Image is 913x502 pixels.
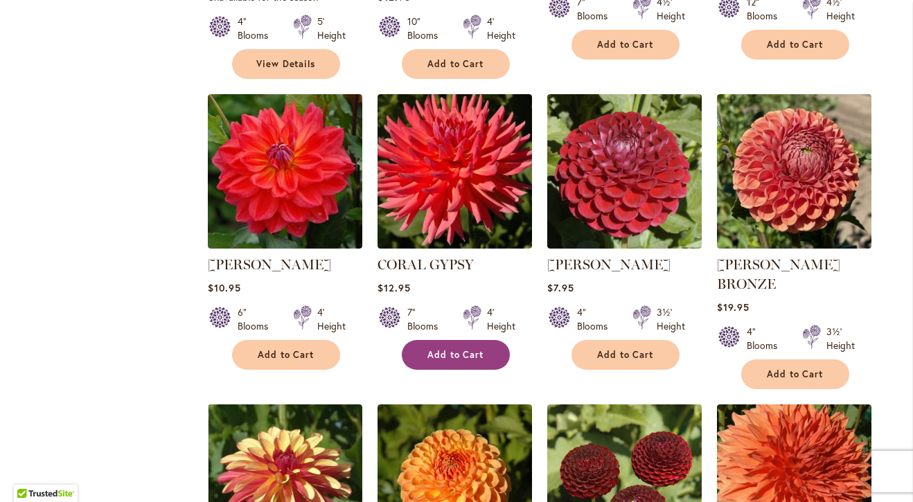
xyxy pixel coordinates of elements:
div: 4' Height [317,305,346,333]
div: 3½' Height [657,305,685,333]
div: 4' Height [487,15,515,42]
div: 10" Blooms [407,15,446,42]
a: CORNEL BRONZE [717,238,871,251]
div: 7" Blooms [407,305,446,333]
span: Add to Cart [767,368,824,380]
a: COOPER BLAINE [208,238,362,251]
img: CORNEL BRONZE [717,94,871,249]
button: Add to Cart [571,340,680,370]
button: Add to Cart [402,340,510,370]
a: CORAL GYPSY [378,256,474,273]
iframe: Launch Accessibility Center [10,453,49,492]
button: Add to Cart [571,30,680,60]
a: CORAL GYPSY [378,238,532,251]
div: 6" Blooms [238,305,276,333]
span: Add to Cart [427,58,484,70]
button: Add to Cart [402,49,510,79]
div: 4" Blooms [747,325,786,352]
a: [PERSON_NAME] [547,256,671,273]
div: 4" Blooms [238,15,276,42]
span: $7.95 [547,281,574,294]
span: $19.95 [717,301,750,314]
span: $12.95 [378,281,411,294]
div: 4" Blooms [577,305,616,333]
span: Add to Cart [597,39,654,51]
span: Add to Cart [427,349,484,361]
button: Add to Cart [232,340,340,370]
a: CORNEL [547,238,702,251]
span: Add to Cart [767,39,824,51]
a: View Details [232,49,340,79]
div: 3½' Height [826,325,855,352]
img: CORAL GYPSY [378,94,532,249]
div: 5' Height [317,15,346,42]
button: Add to Cart [741,359,849,389]
a: [PERSON_NAME] [208,256,331,273]
img: CORNEL [547,94,702,249]
button: Add to Cart [741,30,849,60]
span: View Details [256,58,316,70]
a: [PERSON_NAME] BRONZE [717,256,840,292]
div: 4' Height [487,305,515,333]
span: $10.95 [208,281,241,294]
span: Add to Cart [258,349,314,361]
span: Add to Cart [597,349,654,361]
img: COOPER BLAINE [208,94,362,249]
